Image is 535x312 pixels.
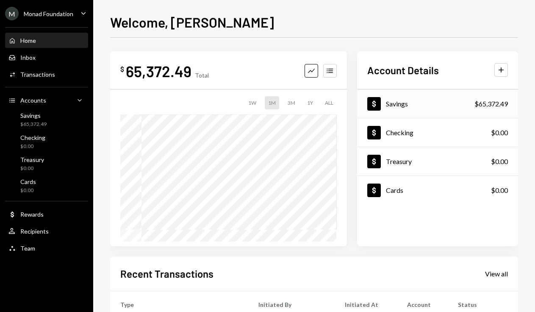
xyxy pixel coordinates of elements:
[5,206,88,222] a: Rewards
[5,153,88,174] a: Treasury$0.00
[386,128,413,136] div: Checking
[5,131,88,152] a: Checking$0.00
[357,176,518,204] a: Cards$0.00
[126,61,191,81] div: 65,372.49
[20,165,44,172] div: $0.00
[20,121,47,128] div: $65,372.49
[5,67,88,82] a: Transactions
[120,267,213,281] h2: Recent Transactions
[5,50,88,65] a: Inbox
[265,96,279,109] div: 1M
[110,14,274,31] h1: Welcome, [PERSON_NAME]
[24,10,73,17] div: Monad Foundation
[5,7,19,20] div: M
[386,186,403,194] div: Cards
[485,270,508,278] div: View all
[485,269,508,278] a: View all
[491,128,508,138] div: $0.00
[20,156,44,163] div: Treasury
[20,245,35,252] div: Team
[5,175,88,196] a: Cards$0.00
[386,100,408,108] div: Savings
[322,96,337,109] div: ALL
[20,143,45,150] div: $0.00
[245,96,260,109] div: 1W
[20,37,36,44] div: Home
[357,118,518,147] a: Checking$0.00
[120,65,124,73] div: $
[386,157,412,165] div: Treasury
[491,156,508,167] div: $0.00
[491,185,508,195] div: $0.00
[20,178,36,185] div: Cards
[20,54,36,61] div: Inbox
[5,92,88,108] a: Accounts
[284,96,299,109] div: 3M
[474,99,508,109] div: $65,372.49
[5,223,88,239] a: Recipients
[20,134,45,141] div: Checking
[5,33,88,48] a: Home
[304,96,316,109] div: 1Y
[20,228,49,235] div: Recipients
[367,63,439,77] h2: Account Details
[5,109,88,130] a: Savings$65,372.49
[357,89,518,118] a: Savings$65,372.49
[20,211,44,218] div: Rewards
[5,240,88,256] a: Team
[20,187,36,194] div: $0.00
[20,97,46,104] div: Accounts
[20,71,55,78] div: Transactions
[195,72,209,79] div: Total
[20,112,47,119] div: Savings
[357,147,518,175] a: Treasury$0.00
